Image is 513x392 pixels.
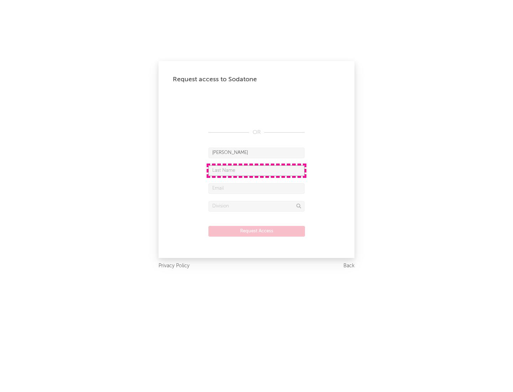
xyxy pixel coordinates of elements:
a: Back [343,262,354,270]
input: Last Name [208,165,305,176]
div: Request access to Sodatone [173,75,340,84]
input: First Name [208,148,305,158]
div: OR [208,128,305,137]
a: Privacy Policy [159,262,190,270]
button: Request Access [208,226,305,237]
input: Division [208,201,305,212]
input: Email [208,183,305,194]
